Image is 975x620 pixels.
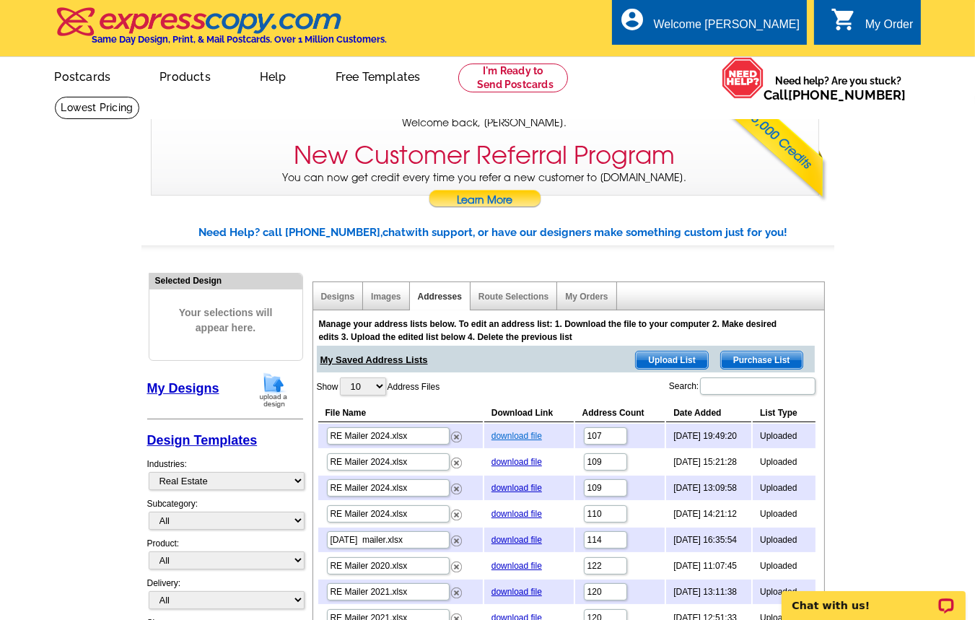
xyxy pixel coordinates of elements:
[789,87,906,102] a: [PHONE_NUMBER]
[321,292,355,302] a: Designs
[451,585,462,595] a: Remove this list
[451,588,462,598] img: delete.png
[451,484,462,494] img: delete.png
[491,587,542,597] a: download file
[451,562,462,572] img: delete.png
[478,292,548,302] a: Route Selections
[418,292,462,302] a: Addresses
[753,450,816,474] td: Uploaded
[772,575,975,620] iframe: LiveChat chat widget
[666,528,751,552] td: [DATE] 16:35:54
[318,404,483,422] th: File Name
[312,58,444,92] a: Free Templates
[831,16,914,34] a: shopping_cart My Order
[237,58,310,92] a: Help
[255,372,292,409] img: upload-design
[764,87,906,102] span: Call
[565,292,608,302] a: My Orders
[320,346,428,367] span: My Saved Address Lists
[753,476,816,500] td: Uploaded
[147,450,303,497] div: Industries:
[491,509,542,519] a: download file
[160,291,292,350] span: Your selections will appear here.
[451,559,462,569] a: Remove this list
[147,537,303,577] div: Product:
[55,17,388,45] a: Same Day Design, Print, & Mail Postcards. Over 1 Million Customers.
[92,34,388,45] h4: Same Day Design, Print, & Mail Postcards. Over 1 Million Customers.
[152,170,818,211] p: You can now get credit every time you refer a new customer to [DOMAIN_NAME].
[484,404,574,422] th: Download Link
[753,580,816,604] td: Uploaded
[721,352,803,369] span: Purchase List
[451,458,462,468] img: delete.png
[491,431,542,441] a: download file
[666,450,751,474] td: [DATE] 15:21:28
[451,510,462,520] img: delete.png
[451,536,462,546] img: delete.png
[451,432,462,442] img: delete.png
[451,507,462,517] a: Remove this list
[451,533,462,543] a: Remove this list
[666,554,751,578] td: [DATE] 11:07:45
[666,580,751,604] td: [DATE] 13:11:38
[147,497,303,537] div: Subcategory:
[149,274,302,287] div: Selected Design
[340,377,386,396] select: ShowAddress Files
[666,476,751,500] td: [DATE] 13:09:58
[403,115,567,131] span: Welcome back, [PERSON_NAME].
[753,404,816,422] th: List Type
[136,58,234,92] a: Products
[666,502,751,526] td: [DATE] 14:21:12
[753,528,816,552] td: Uploaded
[669,376,817,396] label: Search:
[753,554,816,578] td: Uploaded
[831,6,857,32] i: shopping_cart
[317,376,440,397] label: Show Address Files
[491,561,542,571] a: download file
[575,404,665,422] th: Address Count
[371,292,401,302] a: Images
[491,457,542,467] a: download file
[147,433,258,447] a: Design Templates
[666,404,751,422] th: Date Added
[753,424,816,448] td: Uploaded
[491,535,542,545] a: download file
[147,381,219,396] a: My Designs
[666,424,751,448] td: [DATE] 19:49:20
[319,318,788,344] div: Manage your address lists below. To edit an address list: 1. Download the file to your computer 2...
[294,141,675,170] h3: New Customer Referral Program
[722,57,764,99] img: help
[619,6,645,32] i: account_circle
[753,502,816,526] td: Uploaded
[451,455,462,465] a: Remove this list
[654,18,800,38] div: Welcome [PERSON_NAME]
[865,18,914,38] div: My Order
[32,58,134,92] a: Postcards
[700,377,816,395] input: Search:
[383,226,406,239] span: chat
[636,352,707,369] span: Upload List
[451,429,462,439] a: Remove this list
[428,190,542,211] a: Learn More
[491,483,542,493] a: download file
[199,224,834,241] div: Need Help? call [PHONE_NUMBER], with support, or have our designers make something custom just fo...
[764,74,914,102] span: Need help? Are you stuck?
[147,577,303,616] div: Delivery:
[451,481,462,491] a: Remove this list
